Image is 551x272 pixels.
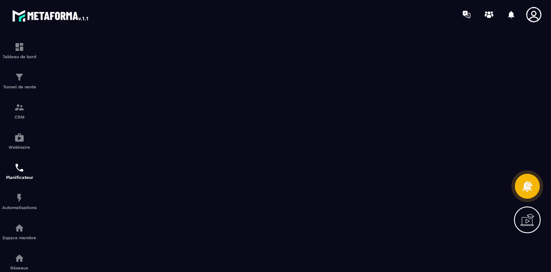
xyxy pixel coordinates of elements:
img: logo [12,8,90,23]
img: formation [14,102,25,113]
p: Webinaire [2,145,37,150]
p: Automatisations [2,205,37,210]
img: formation [14,42,25,52]
img: automations [14,223,25,233]
a: formationformationTableau de bord [2,35,37,66]
img: automations [14,193,25,203]
p: Tunnel de vente [2,84,37,89]
p: Espace membre [2,235,37,240]
a: formationformationTunnel de vente [2,66,37,96]
img: social-network [14,253,25,263]
a: automationsautomationsWebinaire [2,126,37,156]
p: Tableau de bord [2,54,37,59]
img: formation [14,72,25,82]
img: scheduler [14,163,25,173]
a: automationsautomationsAutomatisations [2,186,37,216]
a: formationformationCRM [2,96,37,126]
a: schedulerschedulerPlanificateur [2,156,37,186]
p: CRM [2,115,37,119]
p: Planificateur [2,175,37,180]
img: automations [14,132,25,143]
a: automationsautomationsEspace membre [2,216,37,247]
